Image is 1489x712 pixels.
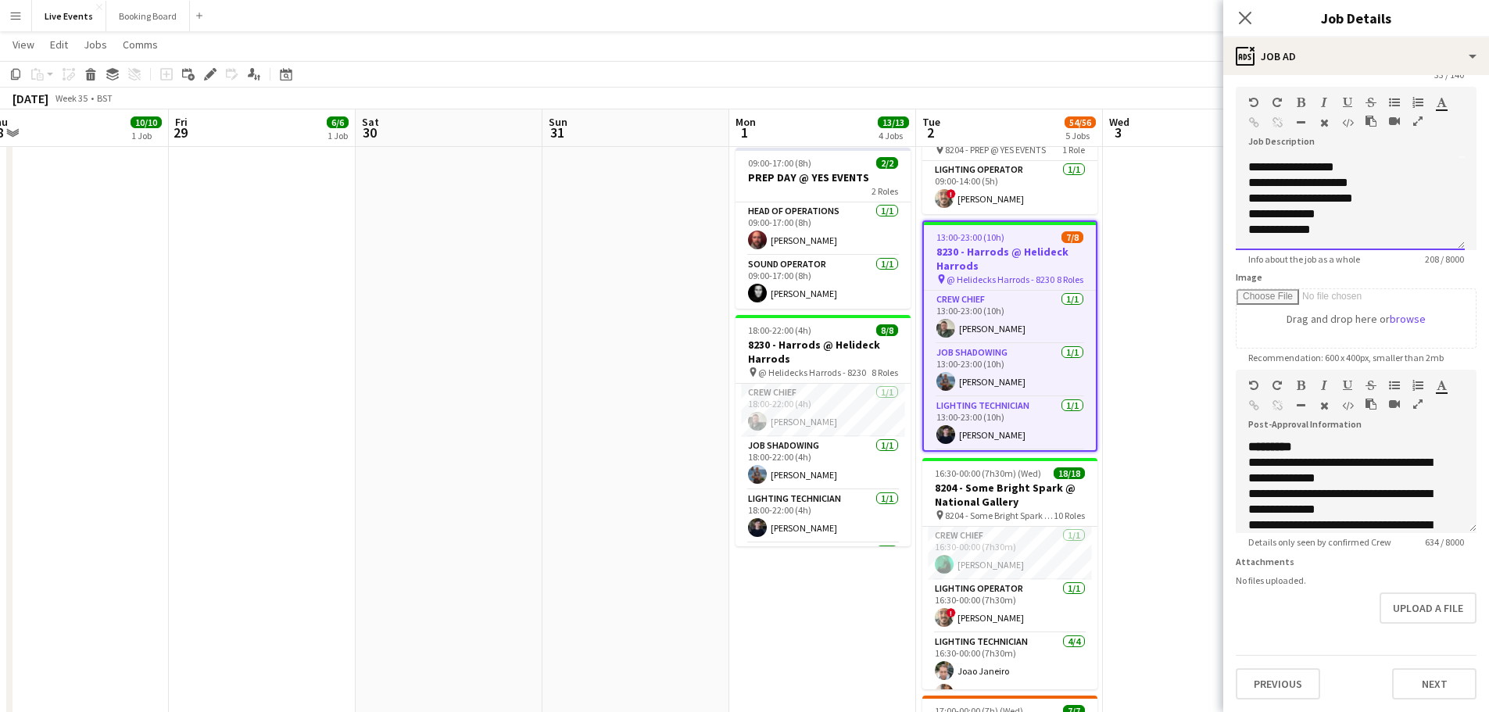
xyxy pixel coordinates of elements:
span: ! [947,189,956,199]
button: Undo [1248,379,1259,392]
h3: 8204 - Some Bright Spark @ National Gallery [922,481,1097,509]
span: @ Helidecks Harrods - 8230 [758,367,866,378]
app-card-role: Job Shadowing1/118:00-22:00 (4h)[PERSON_NAME] [736,437,911,490]
span: ! [947,608,956,617]
button: Clear Formatting [1319,116,1330,129]
button: Underline [1342,96,1353,109]
span: @ Helidecks Harrods - 8230 [947,274,1054,285]
span: Fri [175,115,188,129]
span: 8/8 [876,324,898,336]
span: 10/10 [131,116,162,128]
span: 3 [1107,123,1129,141]
button: Upload a file [1380,592,1476,624]
app-job-card: 13:00-23:00 (10h)7/88230 - Harrods @ Helideck Harrods @ Helidecks Harrods - 82308 RolesCrew Chief... [922,220,1097,452]
span: 13/13 [878,116,909,128]
span: 1 [733,123,756,141]
span: 2/2 [876,157,898,169]
span: Info about the job as a whole [1236,253,1373,265]
button: Strikethrough [1366,379,1376,392]
span: 6/6 [327,116,349,128]
button: Next [1392,668,1476,699]
app-job-card: 09:00-17:00 (8h)2/2PREP DAY @ YES EVENTS2 RolesHead of Operations1/109:00-17:00 (8h)[PERSON_NAME]... [736,148,911,309]
a: Edit [44,34,74,55]
app-card-role: Sound Operator1/109:00-17:00 (8h)[PERSON_NAME] [736,256,911,309]
app-card-role: Crew Chief1/113:00-23:00 (10h)[PERSON_NAME] [924,291,1096,344]
button: Previous [1236,668,1320,699]
button: Ordered List [1412,96,1423,109]
button: Redo [1272,379,1283,392]
span: View [13,38,34,52]
button: Fullscreen [1412,398,1423,410]
div: BST [97,92,113,104]
button: Redo [1272,96,1283,109]
app-job-card: 16:30-00:00 (7h30m) (Wed)18/188204 - Some Bright Spark @ National Gallery 8204 - Some Bright Spar... [922,458,1097,689]
div: [DATE] [13,91,48,106]
app-card-role: Job Shadowing1/113:00-23:00 (10h)[PERSON_NAME] [924,344,1096,397]
span: 1 Role [1062,144,1085,156]
span: 16:30-00:00 (7h30m) (Wed) [935,467,1041,479]
button: Paste as plain text [1366,398,1376,410]
span: 13:00-23:00 (10h) [936,231,1004,243]
div: 18:00-22:00 (4h)8/88230 - Harrods @ Helideck Harrods @ Helidecks Harrods - 82308 RolesCrew Chief1... [736,315,911,546]
div: No files uploaded. [1236,574,1476,586]
span: 29 [173,123,188,141]
span: 33 / 140 [1422,69,1476,81]
button: Italic [1319,96,1330,109]
app-card-role: Crew Chief1/116:30-00:00 (7h30m)[PERSON_NAME] [922,527,1097,580]
span: Jobs [84,38,107,52]
a: Jobs [77,34,113,55]
app-card-role: Lighting Technician1/113:00-23:00 (10h)[PERSON_NAME] [924,397,1096,450]
h3: 8230 - Harrods @ Helideck Harrods [736,338,911,366]
span: 31 [546,123,567,141]
span: 7/8 [1061,231,1083,243]
span: 8204 - Some Bright Spark @ National Gallery [945,510,1054,521]
span: Recommendation: 600 x 400px, smaller than 2mb [1236,352,1456,363]
button: Booking Board [106,1,190,31]
span: 54/56 [1065,116,1096,128]
button: Undo [1248,96,1259,109]
button: Horizontal Line [1295,116,1306,129]
span: 208 / 8000 [1412,253,1476,265]
button: Unordered List [1389,379,1400,392]
span: 18:00-22:00 (4h) [748,324,811,336]
h3: 8230 - Harrods @ Helideck Harrods [924,245,1096,273]
button: Italic [1319,379,1330,392]
div: 1 Job [131,130,161,141]
app-card-role: Lighting Operator1/116:30-00:00 (7h30m)![PERSON_NAME] [922,580,1097,633]
span: 2 Roles [872,185,898,197]
span: 09:00-17:00 (8h) [748,157,811,169]
span: Sun [549,115,567,129]
a: View [6,34,41,55]
span: Edit [50,38,68,52]
app-job-card: 09:00-14:00 (5h)1/18204 - PREP @ YES EVENTS 8204 - PREP @ YES EVENTS1 RoleLighting Operator1/109:... [922,106,1097,214]
span: Details only seen by confirmed Crew [1236,536,1404,548]
app-card-role: Lighting Operator1/109:00-14:00 (5h)![PERSON_NAME] [922,161,1097,214]
button: Live Events [32,1,106,31]
div: 5 Jobs [1065,130,1095,141]
button: Clear Formatting [1319,399,1330,412]
span: 2 [920,123,940,141]
app-card-role: Production Manager1/1 [736,543,911,596]
span: 30 [360,123,379,141]
label: Attachments [1236,556,1294,567]
button: Unordered List [1389,96,1400,109]
div: 1 Job [328,130,348,141]
button: Paste as plain text [1366,115,1376,127]
span: 634 / 8000 [1412,536,1476,548]
a: Comms [116,34,164,55]
button: Underline [1342,379,1353,392]
span: Sat [362,115,379,129]
span: 10 Roles [1054,510,1085,521]
span: 8 Roles [1057,274,1083,285]
div: Job Ad [1223,38,1489,75]
button: Insert video [1389,115,1400,127]
button: Text Color [1436,96,1447,109]
button: HTML Code [1342,116,1353,129]
span: 8204 - PREP @ YES EVENTS [945,144,1046,156]
span: Tue [922,115,940,129]
app-card-role: Lighting Technician1/118:00-22:00 (4h)[PERSON_NAME] [736,490,911,543]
